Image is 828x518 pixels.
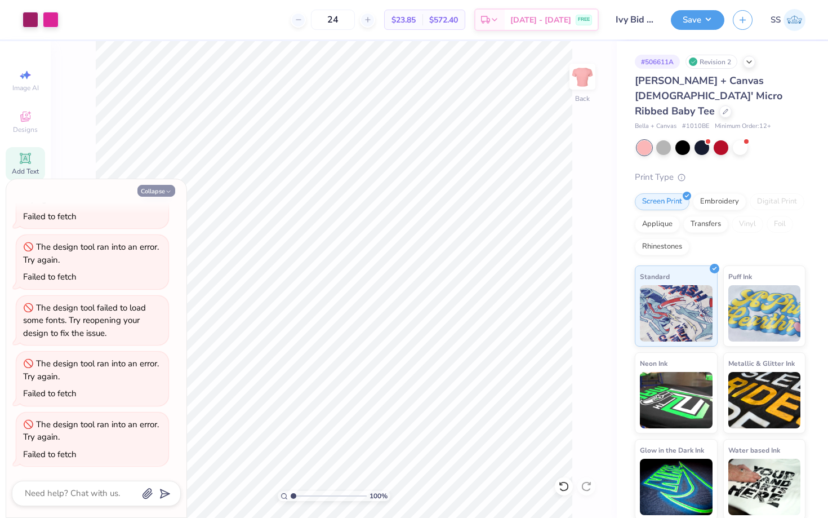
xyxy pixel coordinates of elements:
[575,94,590,104] div: Back
[728,271,752,282] span: Puff Ink
[607,8,662,31] input: Untitled Design
[728,372,801,428] img: Metallic & Glitter Ink
[771,14,781,26] span: SS
[728,459,801,515] img: Water based Ink
[635,55,680,69] div: # 506611A
[640,271,670,282] span: Standard
[23,241,159,265] div: The design tool ran into an error. Try again.
[13,125,38,134] span: Designs
[12,83,39,92] span: Image AI
[571,65,594,88] img: Back
[693,193,746,210] div: Embroidery
[23,302,146,339] div: The design tool failed to load some fonts. Try reopening your design to fix the issue.
[771,9,805,31] a: SS
[640,357,667,369] span: Neon Ink
[635,74,782,118] span: [PERSON_NAME] + Canvas [DEMOGRAPHIC_DATA]' Micro Ribbed Baby Tee
[635,216,680,233] div: Applique
[23,419,159,443] div: The design tool ran into an error. Try again.
[23,271,77,282] div: Failed to fetch
[728,444,780,456] span: Water based Ink
[391,14,416,26] span: $23.85
[728,285,801,342] img: Puff Ink
[682,122,709,131] span: # 1010BE
[23,211,77,222] div: Failed to fetch
[23,358,159,382] div: The design tool ran into an error. Try again.
[311,10,355,30] input: – –
[640,444,704,456] span: Glow in the Dark Ink
[767,216,793,233] div: Foil
[635,238,689,255] div: Rhinestones
[370,491,388,501] span: 100 %
[671,10,724,30] button: Save
[728,357,795,369] span: Metallic & Glitter Ink
[635,122,676,131] span: Bella + Canvas
[23,449,77,460] div: Failed to fetch
[429,14,458,26] span: $572.40
[635,171,805,184] div: Print Type
[750,193,804,210] div: Digital Print
[640,285,713,342] img: Standard
[685,55,737,69] div: Revision 2
[732,216,763,233] div: Vinyl
[640,372,713,428] img: Neon Ink
[635,193,689,210] div: Screen Print
[137,185,175,197] button: Collapse
[510,14,571,26] span: [DATE] - [DATE]
[23,388,77,399] div: Failed to fetch
[715,122,771,131] span: Minimum Order: 12 +
[578,16,590,24] span: FREE
[683,216,728,233] div: Transfers
[640,459,713,515] img: Glow in the Dark Ink
[12,167,39,176] span: Add Text
[784,9,805,31] img: Shaiya Sayani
